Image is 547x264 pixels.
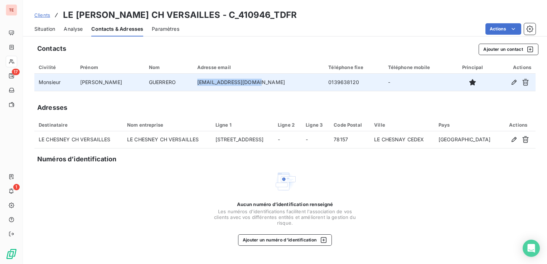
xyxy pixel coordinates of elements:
[523,240,540,257] div: Open Intercom Messenger
[34,131,123,148] td: LE CHESNEY CH VERSAILLES
[123,131,211,148] td: LE CHESNEY CH VERSAILLES
[324,74,383,91] td: 0139638120
[370,131,434,148] td: LE CHESNAY CEDEX
[197,64,320,70] div: Adresse email
[485,23,521,35] button: Actions
[12,69,20,75] span: 17
[39,64,72,70] div: Civilité
[306,122,325,128] div: Ligne 3
[76,74,145,91] td: [PERSON_NAME]
[328,64,379,70] div: Téléphone fixe
[152,25,179,33] span: Paramètres
[6,248,17,260] img: Logo LeanPay
[37,154,117,164] h5: Numéros d’identification
[497,64,531,70] div: Actions
[37,44,66,54] h5: Contacts
[80,64,140,70] div: Prénom
[39,122,118,128] div: Destinataire
[479,44,538,55] button: Ajouter un contact
[273,170,296,193] img: Empty state
[505,122,531,128] div: Actions
[434,131,501,148] td: [GEOGRAPHIC_DATA]
[34,25,55,33] span: Situation
[34,12,50,18] span: Clients
[374,122,430,128] div: Ville
[301,131,329,148] td: -
[6,70,17,82] a: 17
[13,184,20,190] span: 1
[149,64,189,70] div: Nom
[6,4,17,16] div: TE
[388,64,448,70] div: Téléphone mobile
[213,209,357,226] span: Les numéros d'identifications facilitent l'association de vos clients avec vos différentes entité...
[238,234,332,246] button: Ajouter un numéro d’identification
[37,103,67,113] h5: Adresses
[457,64,488,70] div: Principal
[334,122,366,128] div: Code Postal
[64,25,83,33] span: Analyse
[439,122,497,128] div: Pays
[278,122,297,128] div: Ligne 2
[216,122,269,128] div: Ligne 1
[211,131,273,148] td: [STREET_ADDRESS]
[145,74,193,91] td: GUERRERO
[34,11,50,19] a: Clients
[384,74,452,91] td: -
[237,201,333,207] span: Aucun numéro d’identification renseigné
[34,74,76,91] td: Monsieur
[193,74,324,91] td: [EMAIL_ADDRESS][DOMAIN_NAME]
[63,9,297,21] h3: LE [PERSON_NAME] CH VERSAILLES - C_410946_TDFR
[273,131,301,148] td: -
[91,25,143,33] span: Contacts & Adresses
[329,131,370,148] td: 78157
[127,122,207,128] div: Nom entreprise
